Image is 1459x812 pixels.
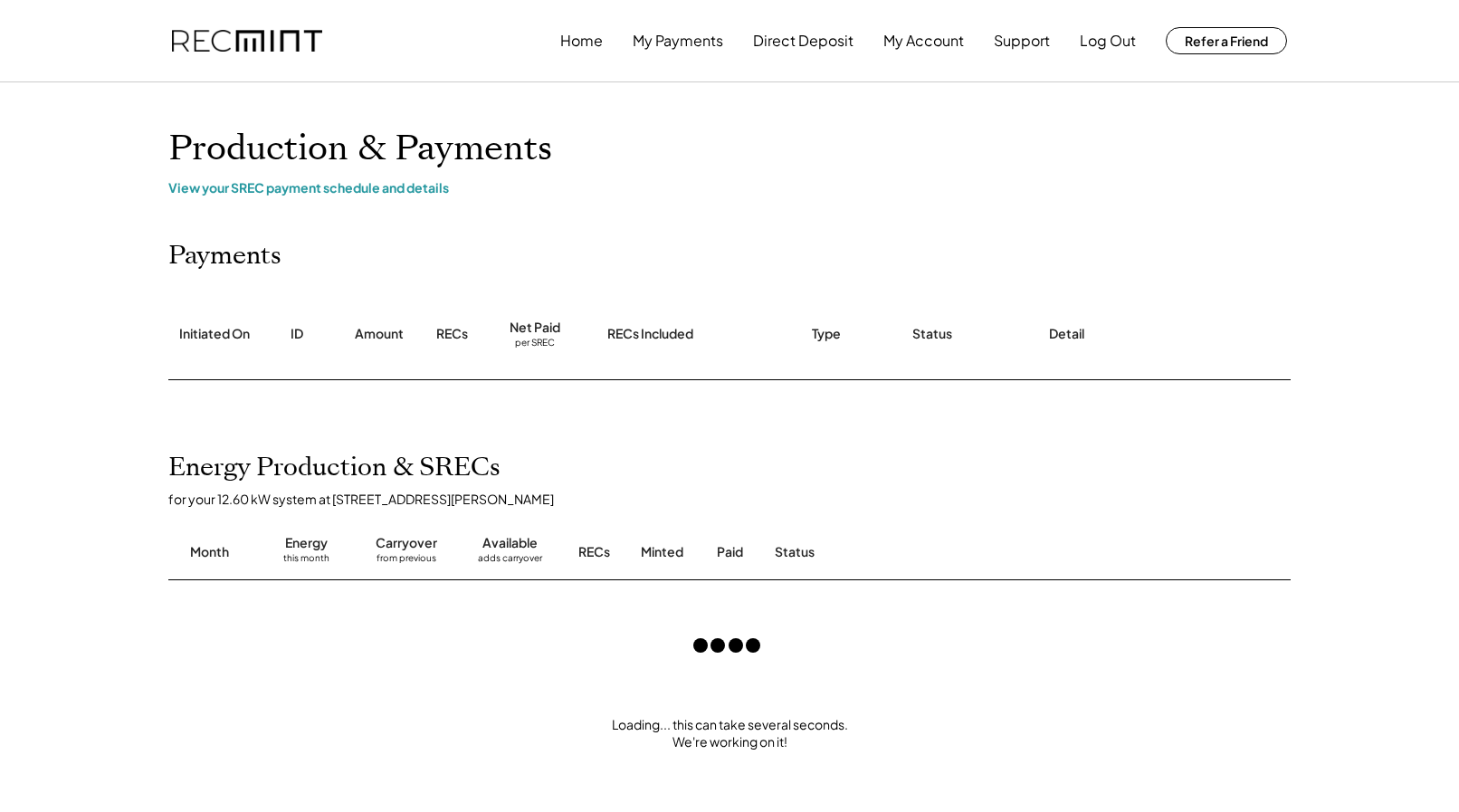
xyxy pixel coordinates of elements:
div: Energy [285,534,328,552]
div: from previous [377,552,436,570]
h1: Production & Payments [168,128,1291,170]
h2: Energy Production & SRECs [168,453,501,483]
div: RECs Included [607,325,693,343]
button: Refer a Friend [1166,27,1287,54]
div: Status [775,543,1082,561]
div: Net Paid [510,319,560,337]
button: Log Out [1080,23,1136,59]
button: Home [560,23,603,59]
div: for your 12.60 kW system at [STREET_ADDRESS][PERSON_NAME] [168,491,1309,507]
div: Available [482,534,538,552]
div: Detail [1049,325,1084,343]
div: Amount [355,325,404,343]
button: Support [994,23,1050,59]
div: Minted [641,543,683,561]
img: recmint-logotype%403x.png [172,30,322,53]
div: per SREC [515,337,555,350]
div: Status [912,325,952,343]
div: Paid [717,543,743,561]
div: Loading... this can take several seconds. We're working on it! [150,716,1309,751]
div: RECs [578,543,610,561]
div: this month [283,552,329,570]
div: ID [291,325,303,343]
div: Initiated On [179,325,250,343]
div: adds carryover [478,552,542,570]
h2: Payments [168,241,281,272]
div: Type [812,325,841,343]
div: Carryover [376,534,437,552]
div: Month [190,543,229,561]
div: RECs [436,325,468,343]
button: My Payments [633,23,723,59]
div: View your SREC payment schedule and details [168,179,1291,196]
button: My Account [883,23,964,59]
button: Direct Deposit [753,23,853,59]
